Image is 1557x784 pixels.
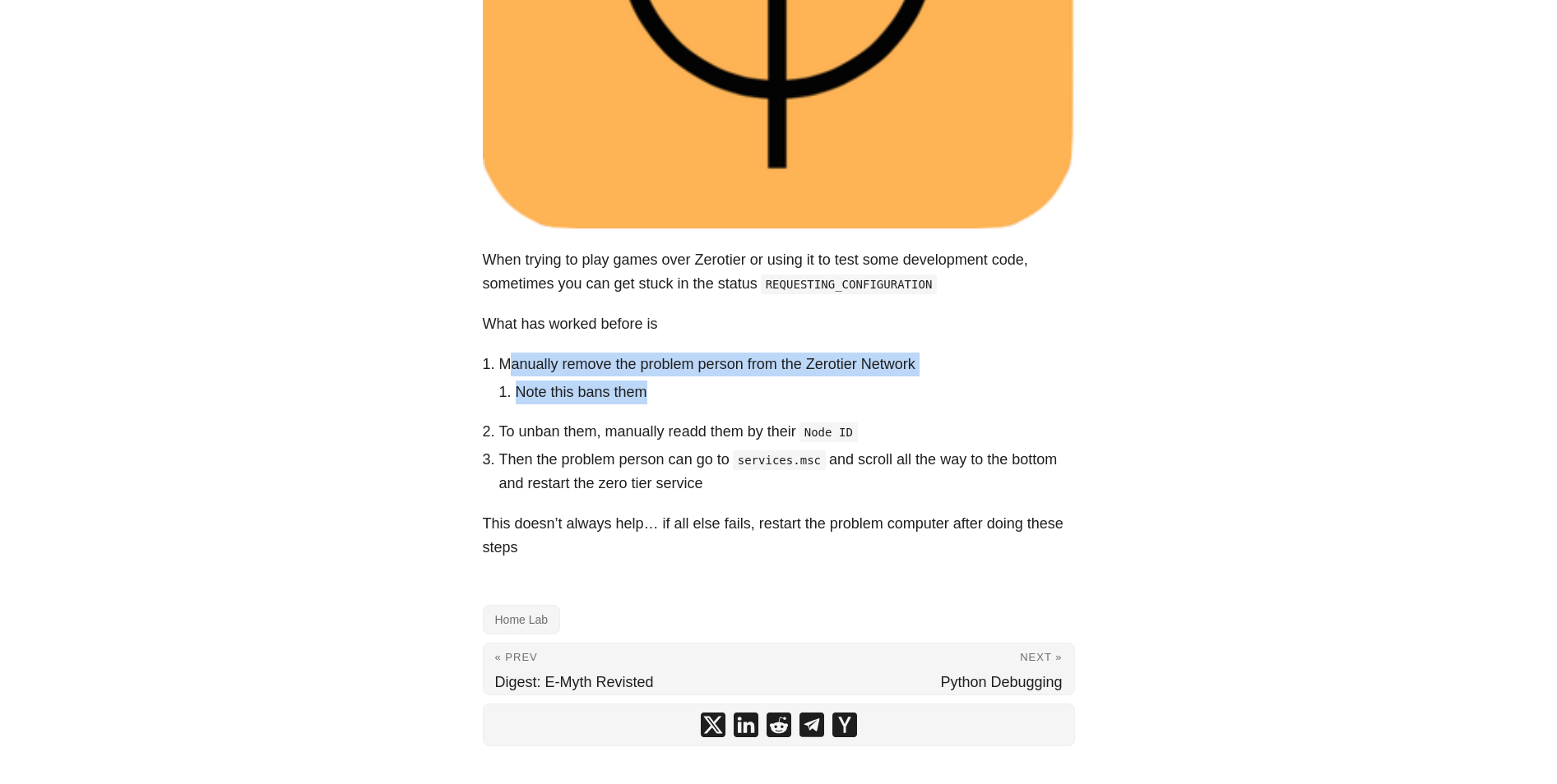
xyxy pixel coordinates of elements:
[499,448,1075,496] li: Then the problem person can go to and scroll all the way to the bottom and restart the zero tier ...
[799,713,824,737] a: share Fixing Zero Tier 'REQUESTING_CONFIGURATION' Error on telegram
[761,274,938,294] code: REQUESTING_CONFIGURATION
[832,713,857,737] a: share Fixing Zero Tier 'REQUESTING_CONFIGURATION' Error on ycombinator
[516,380,1075,404] li: Note this bans them
[483,605,561,634] a: Home Lab
[733,450,826,470] code: services.msc
[799,422,858,442] code: Node ID
[483,512,1075,560] p: This doesn’t always help… if all else fails, restart the problem computer after doing these steps
[734,713,758,737] a: share Fixing Zero Tier 'REQUESTING_CONFIGURATION' Error on linkedin
[940,674,1062,690] span: Python Debugging
[1020,651,1062,663] span: Next »
[484,643,779,694] a: « Prev Digest: E-Myth Revisted
[779,643,1074,694] a: Next » Python Debugging
[499,420,1075,444] li: To unban them, manually readd them by their
[495,651,538,663] span: « Prev
[495,674,654,690] span: Digest: E-Myth Revisted
[483,248,1075,296] p: When trying to play games over Zerotier or using it to test some development code, sometimes you ...
[701,713,725,737] a: share Fixing Zero Tier 'REQUESTING_CONFIGURATION' Error on x
[483,312,1075,336] p: What has worked before is
[499,353,1075,404] li: Manually remove the problem person from the Zerotier Network
[767,713,791,737] a: share Fixing Zero Tier 'REQUESTING_CONFIGURATION' Error on reddit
